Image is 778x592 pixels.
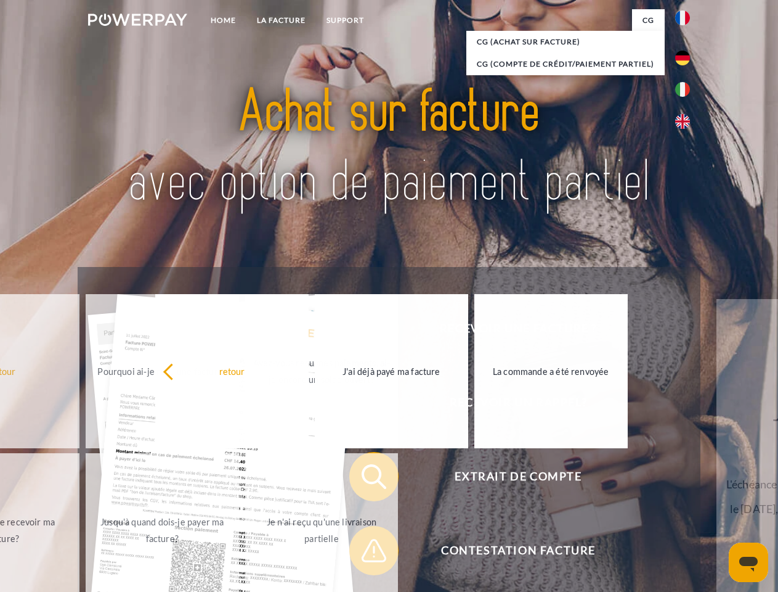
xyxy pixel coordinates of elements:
img: logo-powerpay-white.svg [88,14,187,26]
a: CG (achat sur facture) [466,31,665,53]
div: retour [163,363,301,379]
iframe: Bouton de lancement de la fenêtre de messagerie [729,543,768,582]
div: Je n'ai reçu qu'une livraison partielle [253,514,391,547]
span: Extrait de compte [367,452,669,501]
img: en [675,114,690,129]
a: LA FACTURE [246,9,316,31]
a: Support [316,9,375,31]
div: J'ai déjà payé ma facture [322,363,461,379]
span: Contestation Facture [367,526,669,575]
img: de [675,51,690,65]
img: it [675,82,690,97]
img: title-powerpay_fr.svg [118,59,660,236]
a: Home [200,9,246,31]
img: fr [675,10,690,25]
a: CG [632,9,665,31]
div: La commande a été renvoyée [482,363,620,379]
button: Extrait de compte [349,452,670,501]
a: CG (Compte de crédit/paiement partiel) [466,53,665,75]
button: Contestation Facture [349,526,670,575]
div: Pourquoi ai-je reçu une facture? [93,363,232,379]
div: Jusqu'à quand dois-je payer ma facture? [93,514,232,547]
